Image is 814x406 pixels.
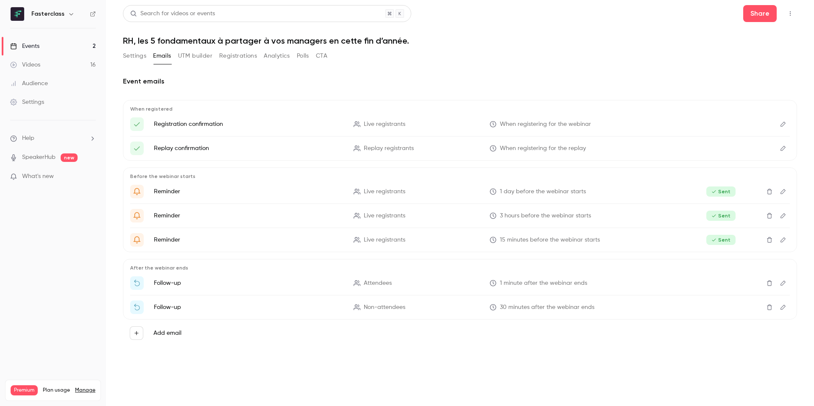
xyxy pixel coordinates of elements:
li: 💛 Merci de votre présence à {{ event_name }} [130,276,790,290]
button: Share [743,5,777,22]
button: Registrations [219,49,257,63]
button: Edit [776,209,790,222]
img: Fasterclass [11,7,24,21]
h6: Fasterclass [31,10,64,18]
label: Add email [153,329,181,337]
button: Edit [776,300,790,314]
span: Live registrants [364,120,405,129]
span: 1 minute after the webinar ends [500,279,587,288]
li: 🔔 {{ event_name }} commence dans 15 min ! [130,233,790,247]
div: Settings [10,98,44,106]
button: Settings [123,49,146,63]
span: Live registrants [364,187,405,196]
span: Replay registrants [364,144,414,153]
h1: RH, les 5 fondamentaux à partager à vos managers en cette fin d’année. [123,36,797,46]
h2: Event emails [123,76,797,86]
li: help-dropdown-opener [10,134,96,143]
span: What's new [22,172,54,181]
span: When registering for the replay [500,144,586,153]
button: Delete [763,185,776,198]
p: Reminder [154,236,343,244]
p: Follow-up [154,279,343,287]
button: Delete [763,300,776,314]
button: Delete [763,276,776,290]
span: Attendees [364,279,392,288]
span: Live registrants [364,236,405,245]
li: 📺 Regardez le replay de {{ event_name }} [130,300,790,314]
p: Registration confirmation [154,120,343,128]
span: 1 day before the webinar starts [500,187,586,196]
li: ⏰ Rappel : le webinaire Fasterclass auquel vous êtes inscrit(e) a lieu demain. [130,185,790,198]
p: Reminder [154,187,343,196]
div: Videos [10,61,40,69]
p: Before the webinar starts [130,173,790,180]
a: SpeakerHub [22,153,56,162]
span: Sent [706,211,736,221]
span: Help [22,134,34,143]
button: Emails [153,49,171,63]
div: Audience [10,79,48,88]
div: Events [10,42,39,50]
li: 📺 Voici le lien vers le replay : {{ event_name }} [130,142,790,155]
button: UTM builder [178,49,212,63]
button: Edit [776,142,790,155]
span: Plan usage [43,387,70,394]
button: Polls [297,49,309,63]
p: Follow-up [154,303,343,311]
span: 15 minutes before the webinar starts [500,236,600,245]
p: Replay confirmation [154,144,343,153]
li: 📺{{ event_name }} est sur le point de commencer ! [130,209,790,222]
div: Search for videos or events [130,9,215,18]
span: 3 hours before the webinar starts [500,211,591,220]
span: Sent [706,235,736,245]
p: Reminder [154,211,343,220]
a: Manage [75,387,95,394]
span: Live registrants [364,211,405,220]
span: When registering for the webinar [500,120,591,129]
li: ✅ Inscription confirmée pour {{ event_name }} - {{ event_date }} [130,117,790,131]
button: Delete [763,233,776,247]
button: Edit [776,233,790,247]
span: Sent [706,186,736,197]
button: Analytics [264,49,290,63]
button: Edit [776,276,790,290]
button: Edit [776,117,790,131]
span: new [61,153,78,162]
button: CTA [316,49,327,63]
p: After the webinar ends [130,264,790,271]
span: 30 minutes after the webinar ends [500,303,594,312]
button: Delete [763,209,776,222]
span: Non-attendees [364,303,405,312]
p: When registered [130,106,790,112]
span: Premium [11,385,38,395]
button: Edit [776,185,790,198]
